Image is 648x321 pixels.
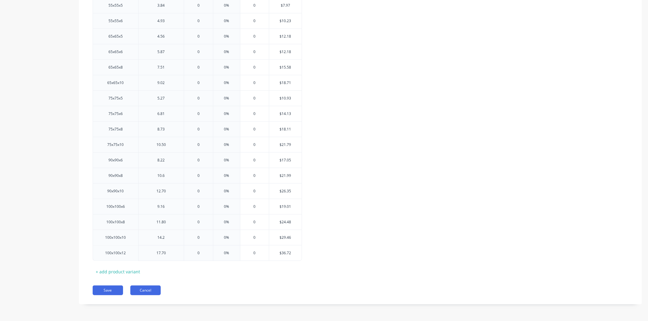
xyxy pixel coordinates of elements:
div: 0 [239,245,270,261]
div: 0 [183,122,214,137]
div: 0 [239,75,270,90]
div: $12.18 [269,29,302,44]
div: 100x100x10 [101,234,131,242]
div: 0 [239,13,270,29]
div: 0 [239,29,270,44]
div: 0 [183,153,214,168]
div: 0 [183,44,214,59]
div: 0 [183,106,214,121]
div: 12.70 [146,187,177,195]
div: 0% [211,245,242,261]
div: $18.71 [269,75,302,90]
div: 0 [183,215,214,230]
div: 0 [239,106,270,121]
div: 17.70 [146,249,177,257]
div: 0 [239,91,270,106]
div: $24.48 [269,215,302,230]
div: $19.01 [269,199,302,214]
div: 0 [183,13,214,29]
div: $12.18 [269,44,302,59]
div: 0% [211,44,242,59]
div: 100x100x12 [101,249,131,257]
div: $10.93 [269,91,302,106]
div: 65x65x109.0200%0$18.71 [93,75,302,90]
div: 0 [183,184,214,199]
div: 0% [211,106,242,121]
div: 0% [211,215,242,230]
div: 90x90x10 [101,187,131,195]
div: 14.2 [146,234,177,242]
div: $14.13 [269,106,302,121]
div: 6.81 [146,110,177,118]
div: 75x75x1010.5000%0$21.79 [93,137,302,152]
div: $21.99 [269,168,302,183]
div: 0% [211,184,242,199]
div: 65x65x10 [101,79,131,87]
div: $36.72 [269,245,302,261]
div: 65x65x5 [101,32,131,40]
div: 0 [239,199,270,214]
div: 90x90x810.600%0$21.99 [93,168,302,183]
div: 0 [183,168,214,183]
div: + add product variant [93,267,143,276]
div: 0% [211,75,242,90]
div: 0 [183,199,214,214]
div: 75x75x8 [101,125,131,133]
div: 90x90x8 [101,172,131,180]
div: 100x100x1217.7000%0$36.72 [93,245,302,261]
div: 0 [239,153,270,168]
div: 0% [211,230,242,245]
div: 0 [239,168,270,183]
div: $15.58 [269,60,302,75]
div: $21.79 [269,137,302,152]
div: 55x55x64.9300%0$10.23 [93,13,302,29]
div: 65x65x8 [101,63,131,71]
div: 75x75x10 [101,141,131,149]
div: 0 [239,44,270,59]
div: 90x90x1012.7000%0$26.35 [93,183,302,199]
div: $26.35 [269,184,302,199]
div: $10.23 [269,13,302,29]
div: 55x55x6 [101,17,131,25]
div: 10.50 [146,141,177,149]
div: 0 [183,245,214,261]
div: 100x100x811.8000%0$24.48 [93,214,302,230]
div: $17.05 [269,153,302,168]
div: 0% [211,122,242,137]
div: 0 [183,60,214,75]
div: 0 [239,137,270,152]
div: 65x65x65.8700%0$12.18 [93,44,302,59]
div: 4.93 [146,17,177,25]
div: 0% [211,153,242,168]
div: 0 [239,122,270,137]
div: 75x75x55.2700%0$10.93 [93,90,302,106]
div: $18.11 [269,122,302,137]
div: 0 [239,215,270,230]
div: $29.46 [269,230,302,245]
div: 0% [211,137,242,152]
div: 0% [211,168,242,183]
div: 0% [211,60,242,75]
div: 9.02 [146,79,177,87]
div: 7.51 [146,63,177,71]
div: 10.6 [146,172,177,180]
div: 100x100x6 [101,203,131,211]
button: Cancel [130,286,161,295]
div: 0% [211,13,242,29]
div: 55x55x5 [101,2,131,9]
div: 9.16 [146,203,177,211]
button: Save [93,286,123,295]
div: 11.80 [146,218,177,226]
div: 0 [239,184,270,199]
div: 0 [183,91,214,106]
div: 8.22 [146,156,177,164]
div: 5.27 [146,94,177,102]
div: 100x100x8 [101,218,131,226]
div: 65x65x87.5100%0$15.58 [93,59,302,75]
div: 75x75x66.8100%0$14.13 [93,106,302,121]
div: 4.56 [146,32,177,40]
div: 0% [211,29,242,44]
div: 0 [183,29,214,44]
div: 75x75x88.7300%0$18.11 [93,121,302,137]
div: 0 [183,137,214,152]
